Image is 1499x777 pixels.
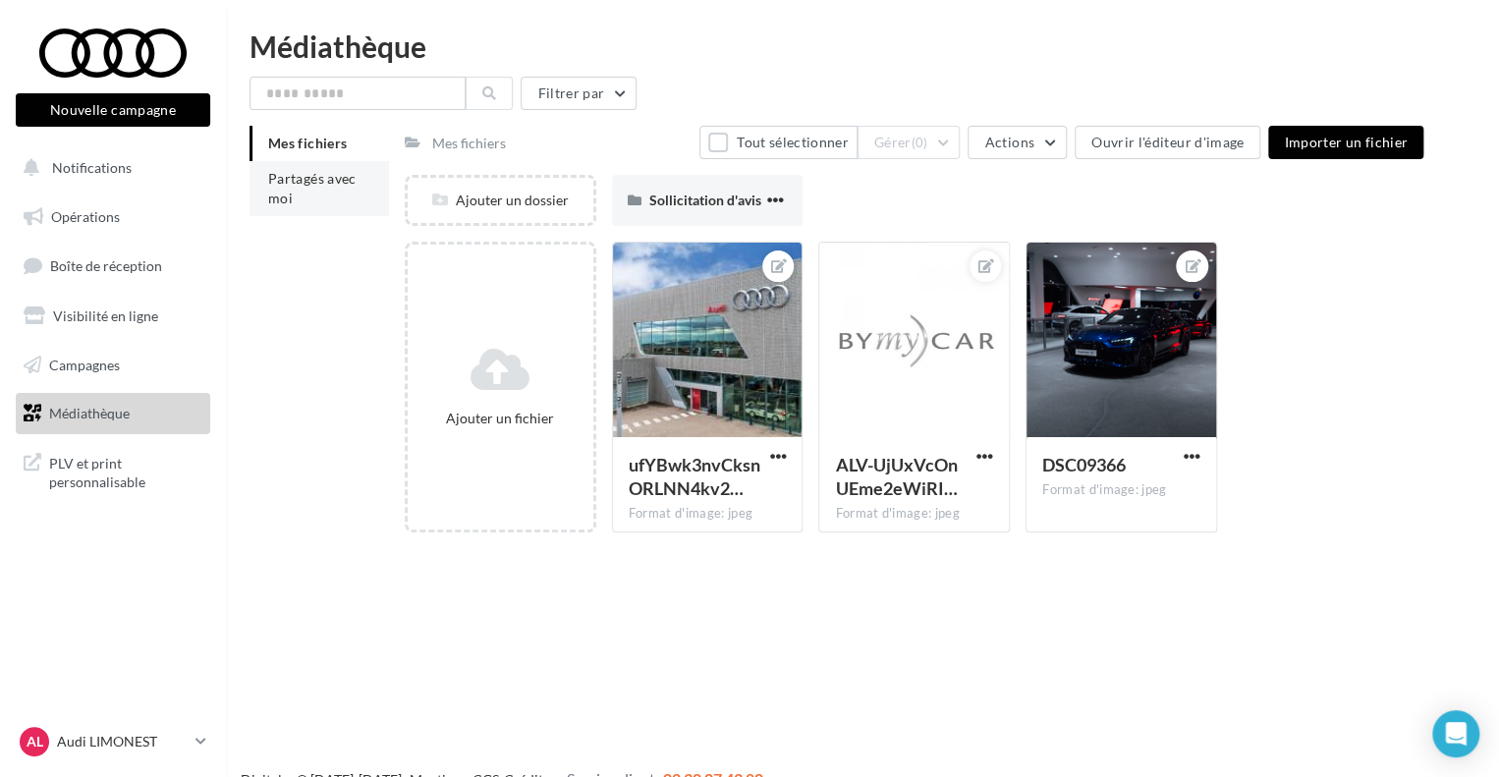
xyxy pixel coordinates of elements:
[12,196,214,238] a: Opérations
[12,147,206,189] button: Notifications
[629,454,760,499] span: ufYBwk3nvCksnORLNN4kv2barp0Nh689Eh61aIGE6WdyJcSgoJV3TuQku3m65qSZVW4KNx_erELNrnqYAA=s0
[629,505,787,523] div: Format d'image: jpeg
[250,31,1475,61] div: Médiathèque
[1268,126,1423,159] button: Importer un fichier
[12,296,214,337] a: Visibilité en ligne
[1284,134,1408,150] span: Importer un fichier
[835,454,957,499] span: ALV-UjUxVcOnUEme2eWiRI3fD7aEmuLFLpgbXCsVPxlQeYCxe1Z9E6X4
[268,170,357,206] span: Partagés avec moi
[1075,126,1260,159] button: Ouvrir l'éditeur d'image
[649,192,761,208] span: Sollicitation d'avis
[52,159,132,176] span: Notifications
[12,345,214,386] a: Campagnes
[49,450,202,492] span: PLV et print personnalisable
[12,442,214,500] a: PLV et print personnalisable
[51,208,120,225] span: Opérations
[858,126,961,159] button: Gérer(0)
[1042,454,1126,475] span: DSC09366
[699,126,857,159] button: Tout sélectionner
[521,77,637,110] button: Filtrer par
[984,134,1033,150] span: Actions
[12,245,214,287] a: Boîte de réception
[968,126,1066,159] button: Actions
[53,307,158,324] span: Visibilité en ligne
[49,356,120,372] span: Campagnes
[416,409,585,428] div: Ajouter un fichier
[12,393,214,434] a: Médiathèque
[16,723,210,760] a: AL Audi LIMONEST
[49,405,130,421] span: Médiathèque
[1432,710,1479,757] div: Open Intercom Messenger
[432,134,506,153] div: Mes fichiers
[408,191,593,210] div: Ajouter un dossier
[1042,481,1200,499] div: Format d'image: jpeg
[50,257,162,274] span: Boîte de réception
[27,732,43,751] span: AL
[912,135,928,150] span: (0)
[268,135,347,151] span: Mes fichiers
[57,732,188,751] p: Audi LIMONEST
[835,505,993,523] div: Format d'image: jpeg
[16,93,210,127] button: Nouvelle campagne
